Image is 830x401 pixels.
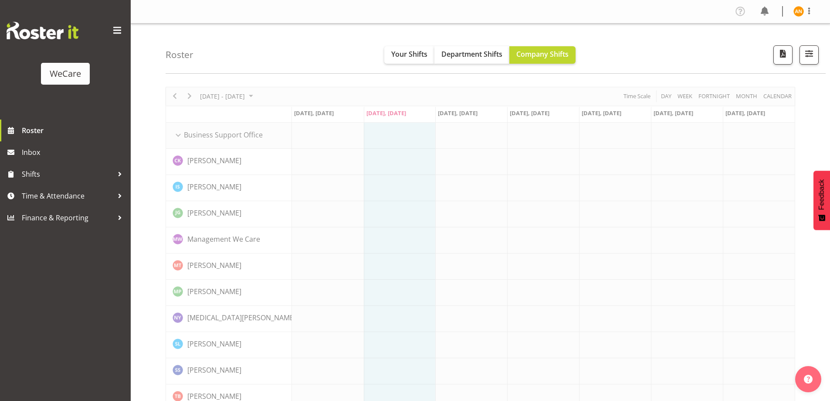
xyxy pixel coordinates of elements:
button: Company Shifts [509,46,576,64]
span: Time & Attendance [22,189,113,202]
button: Your Shifts [384,46,434,64]
span: Shifts [22,168,113,181]
div: WeCare [50,67,81,80]
button: Filter Shifts [800,45,819,65]
span: Inbox [22,146,126,159]
img: avolyne-ndebele11853.jpg [793,6,804,17]
span: Roster [22,124,126,137]
span: Your Shifts [391,49,427,59]
button: Feedback - Show survey [813,171,830,230]
h4: Roster [166,50,193,60]
span: Department Shifts [441,49,502,59]
button: Download a PDF of the roster according to the set date range. [773,45,793,65]
span: Feedback [818,179,826,210]
span: Finance & Reporting [22,211,113,224]
img: help-xxl-2.png [804,375,813,384]
span: Company Shifts [516,49,569,59]
img: Rosterit website logo [7,22,78,39]
button: Department Shifts [434,46,509,64]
